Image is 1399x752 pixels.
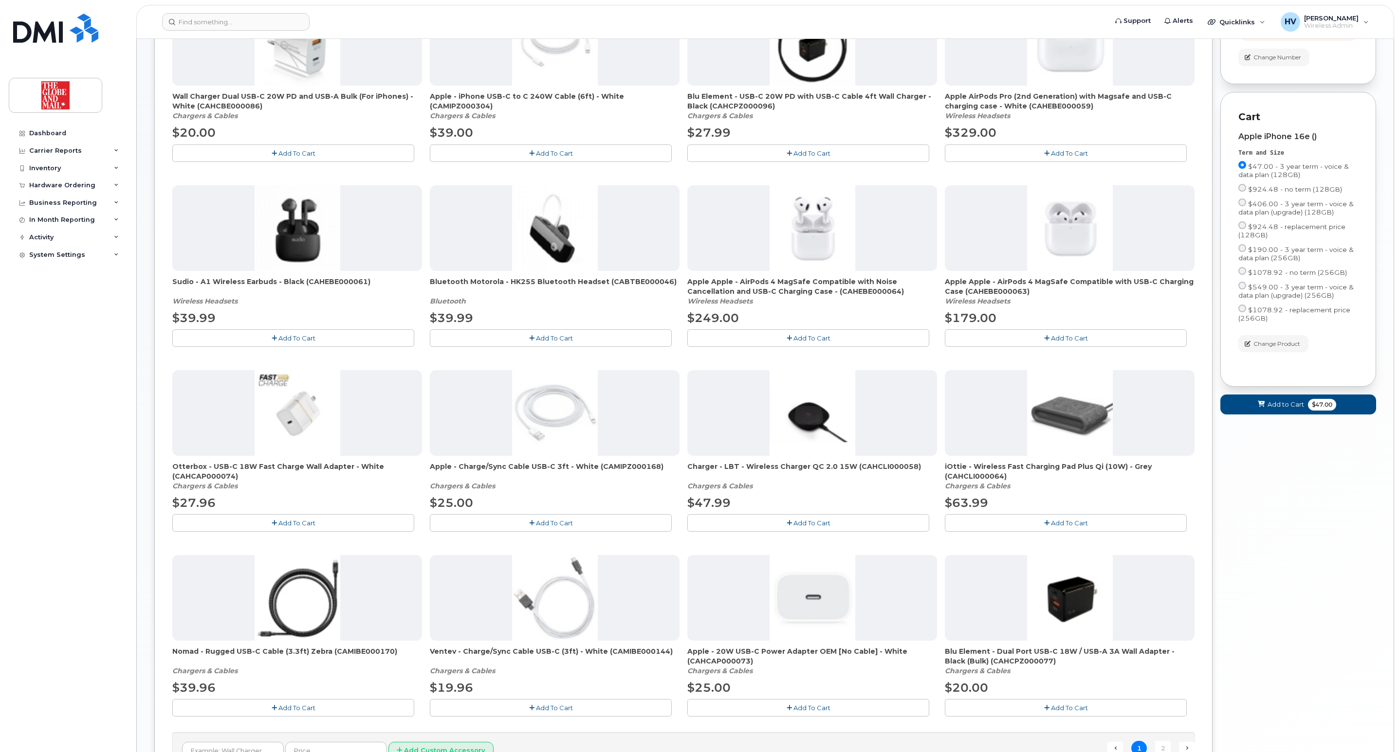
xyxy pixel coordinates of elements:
[1238,221,1246,229] input: $924.48 - replacement price (128GB)
[430,311,473,325] span: $39.99
[1108,11,1158,31] a: Support
[687,111,753,120] em: Chargers & Cables
[512,370,598,456] img: accessory36546.JPG
[687,297,753,305] em: Wireless Headsets
[162,13,310,31] input: Find something...
[536,334,573,342] span: Add To Cart
[1248,269,1347,276] span: $1078.92 - no term (256GB)
[278,519,315,527] span: Add To Cart
[687,91,937,111] span: Blu Element - USB-C 20W PD with USB-C Cable 4ft Wall Charger - Black (CAHCPZ000096)
[255,555,340,641] img: accessory36548.JPG
[536,519,573,527] span: Add To Cart
[430,482,495,490] em: Chargers & Cables
[430,462,680,491] div: Apple - Charge/Sync Cable USB-C 3ft - White (CAMIPZ000168)
[1238,132,1358,141] div: Apple iPhone 16e ()
[172,514,414,531] button: Add To Cart
[1268,400,1304,409] span: Add to Cart
[945,462,1195,491] div: iOttie - Wireless Fast Charging Pad Plus Qi (10W) - Grey (CAHCLI000064)
[536,149,573,157] span: Add To Cart
[1238,282,1246,289] input: $549.00 - 3 year term - voice & data plan (upgrade) (256GB)
[1238,110,1358,124] p: Cart
[1238,162,1349,179] span: $47.00 - 3 year term - voice & data plan (128GB)
[1238,184,1246,192] input: $924.48 - no term (128GB)
[172,144,414,161] button: Add To Cart
[255,370,340,456] img: accessory36681.JPG
[945,666,1010,675] em: Chargers & Cables
[770,370,855,456] img: accessory36405.JPG
[430,125,473,140] span: $39.00
[1238,161,1246,169] input: $47.00 - 3 year term - voice & data plan (128GB)
[430,144,672,161] button: Add To Cart
[687,277,937,306] div: Apple Apple - AirPods 4 MagSafe Compatible with Noise Cancellation and USB-C Charging Case - (CAH...
[172,311,216,325] span: $39.99
[945,699,1187,716] button: Add To Cart
[430,680,473,695] span: $19.96
[1238,149,1358,157] div: Term and Size
[945,680,988,695] span: $20.00
[1253,340,1300,348] span: Change Product
[172,277,422,296] span: Sudio - A1 Wireless Earbuds - Black (CAHEBE000061)
[1285,16,1296,28] span: HV
[687,91,937,121] div: Blu Element - USB-C 20W PD with USB-C Cable 4ft Wall Charger - Black (CAHCPZ000096)
[945,462,1195,481] span: iOttie - Wireless Fast Charging Pad Plus Qi (10W) - Grey (CAHCLI000064)
[1274,12,1376,32] div: Herrera, Victor
[1051,334,1088,342] span: Add To Cart
[278,704,315,712] span: Add To Cart
[172,91,422,121] div: Wall Charger Dual USB-C 20W PD and USB-A Bulk (For iPhones) - White (CAHCBE000086)
[1238,335,1308,352] button: Change Product
[1238,198,1246,206] input: $406.00 - 3 year term - voice & data plan (upgrade) (128GB)
[172,329,414,346] button: Add To Cart
[1027,370,1113,456] img: accessory36554.JPG
[945,482,1010,490] em: Chargers & Cables
[172,646,422,666] span: Nomad - Rugged USB-C Cable (3.3ft) Zebra (CAMIBE000170)
[687,329,929,346] button: Add To Cart
[945,297,1010,305] em: Wireless Headsets
[1238,246,1354,262] span: $190.00 - 3 year term - voice & data plan (256GB)
[687,462,937,491] div: Charger - LBT - Wireless Charger QC 2.0 15W (CAHCLI000058)
[1051,519,1088,527] span: Add To Cart
[687,699,929,716] button: Add To Cart
[172,297,238,305] em: Wireless Headsets
[430,514,672,531] button: Add To Cart
[172,462,422,491] div: Otterbox - USB-C 18W Fast Charge Wall Adapter - White (CAHCAP000074)
[945,277,1195,296] span: Apple Apple - AirPods 4 MagSafe Compatible with USB-C Charging Case (CAHEBE000063)
[945,329,1187,346] button: Add To Cart
[1238,223,1345,239] span: $924.48 - replacement price (128GB)
[172,91,422,111] span: Wall Charger Dual USB-C 20W PD and USB-A Bulk (For iPhones) - White (CAHCBE000086)
[1027,555,1113,641] img: accessory36707.JPG
[430,699,672,716] button: Add To Cart
[1238,200,1354,216] span: $406.00 - 3 year term - voice & data plan (upgrade) (128GB)
[430,496,473,510] span: $25.00
[172,680,216,695] span: $39.96
[172,125,216,140] span: $20.00
[430,462,680,481] span: Apple - Charge/Sync Cable USB-C 3ft - White (CAMIPZ000168)
[945,277,1195,306] div: Apple Apple - AirPods 4 MagSafe Compatible with USB-C Charging Case (CAHEBE000063)
[770,185,855,271] img: accessory36513.JPG
[687,646,937,676] div: Apple - 20W USB-C Power Adapter OEM [No Cable] - White (CAHCAP000073)
[430,646,680,666] span: Ventev - Charge/Sync Cable USB-C (3ft) - White (CAMIBE000144)
[945,111,1010,120] em: Wireless Headsets
[172,496,216,510] span: $27.96
[430,91,680,121] div: Apple - iPhone USB-C to C 240W Cable (6ft) - White (CAMIPZ000304)
[1051,704,1088,712] span: Add To Cart
[687,646,937,666] span: Apple - 20W USB-C Power Adapter OEM [No Cable] - White (CAHCAP000073)
[793,334,830,342] span: Add To Cart
[1308,399,1336,411] span: $47.00
[430,297,466,305] em: Bluetooth
[1220,394,1376,414] button: Add to Cart $47.00
[512,185,598,271] img: accessory36212.JPG
[1238,49,1309,66] button: Change Number
[172,666,238,675] em: Chargers & Cables
[430,646,680,676] div: Ventev - Charge/Sync Cable USB-C (3ft) - White (CAMIBE000144)
[1201,12,1272,32] div: Quicklinks
[1238,304,1246,312] input: $1078.92 - replacement price (256GB)
[1304,22,1359,30] span: Wireless Admin
[430,111,495,120] em: Chargers & Cables
[793,519,830,527] span: Add To Cart
[172,277,422,306] div: Sudio - A1 Wireless Earbuds - Black (CAHEBE000061)
[255,185,340,271] img: accessory36654.JPG
[945,646,1195,666] span: Blu Element - Dual Port USB-C 18W / USB-A 3A Wall Adapter - Black (Bulk) (CAHCPZ000077)
[1123,16,1151,26] span: Support
[1219,18,1255,26] span: Quicklinks
[687,482,753,490] em: Chargers & Cables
